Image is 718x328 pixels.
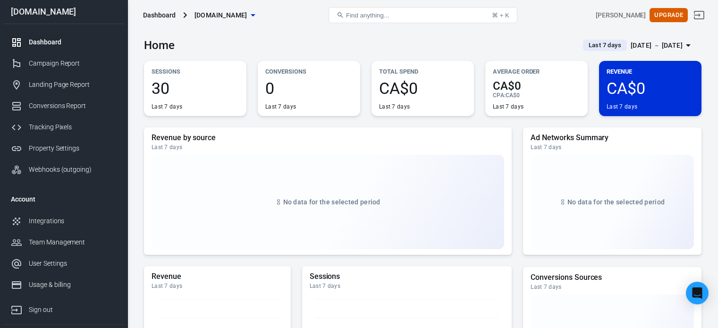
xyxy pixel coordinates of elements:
div: Open Intercom Messenger [686,282,709,304]
div: Sign out [29,305,117,315]
a: Dashboard [3,32,124,53]
a: Landing Page Report [3,74,124,95]
a: Campaign Report [3,53,124,74]
div: Landing Page Report [29,80,117,90]
span: CPA : [493,92,506,99]
button: Upgrade [650,8,688,23]
p: Total Spend [379,67,466,76]
div: Dashboard [143,10,176,20]
span: 30 [152,80,239,96]
div: [DOMAIN_NAME] [3,8,124,16]
li: Account [3,188,124,210]
a: Sign out [3,295,124,320]
span: CA$0 [506,92,520,99]
span: Last 7 days [585,41,625,50]
div: User Settings [29,259,117,269]
div: Last 7 days [607,103,637,110]
div: Last 7 days [152,282,283,290]
div: Property Settings [29,143,117,153]
span: taniatheherbalist.com [194,9,247,21]
a: User Settings [3,253,124,274]
div: Integrations [29,216,117,226]
span: CA$0 [379,80,466,96]
a: Integrations [3,210,124,232]
h3: Home [144,39,175,52]
div: Team Management [29,237,117,247]
div: Last 7 days [379,103,410,110]
div: ⌘ + K [492,12,509,19]
span: CA$0 [493,80,580,92]
a: Usage & billing [3,274,124,295]
div: [DATE] － [DATE] [631,40,683,51]
button: Last 7 days[DATE] － [DATE] [575,38,701,53]
a: Tracking Pixels [3,117,124,138]
p: Revenue [607,67,694,76]
h5: Sessions [310,272,505,281]
a: Team Management [3,232,124,253]
span: CA$0 [607,80,694,96]
span: No data for the selected period [283,198,380,206]
a: Webhooks (outgoing) [3,159,124,180]
div: Conversions Report [29,101,117,111]
div: Last 7 days [265,103,296,110]
h5: Revenue by source [152,133,504,143]
span: Find anything... [346,12,389,19]
button: Find anything...⌘ + K [329,7,517,23]
h5: Revenue [152,272,283,281]
p: Conversions [265,67,353,76]
div: Last 7 days [493,103,524,110]
div: Last 7 days [152,103,182,110]
button: [DOMAIN_NAME] [191,7,259,24]
span: 0 [265,80,353,96]
div: Webhooks (outgoing) [29,165,117,175]
div: Dashboard [29,37,117,47]
div: Last 7 days [531,283,694,291]
div: Usage & billing [29,280,117,290]
h5: Ad Networks Summary [531,133,694,143]
div: Last 7 days [152,143,504,151]
div: Campaign Report [29,59,117,68]
h5: Conversions Sources [531,273,694,282]
a: Conversions Report [3,95,124,117]
div: Last 7 days [310,282,505,290]
div: Last 7 days [531,143,694,151]
a: Property Settings [3,138,124,159]
p: Average Order [493,67,580,76]
div: Tracking Pixels [29,122,117,132]
div: Account id: C21CTY1k [596,10,646,20]
a: Sign out [688,4,710,26]
p: Sessions [152,67,239,76]
span: No data for the selected period [567,198,665,206]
